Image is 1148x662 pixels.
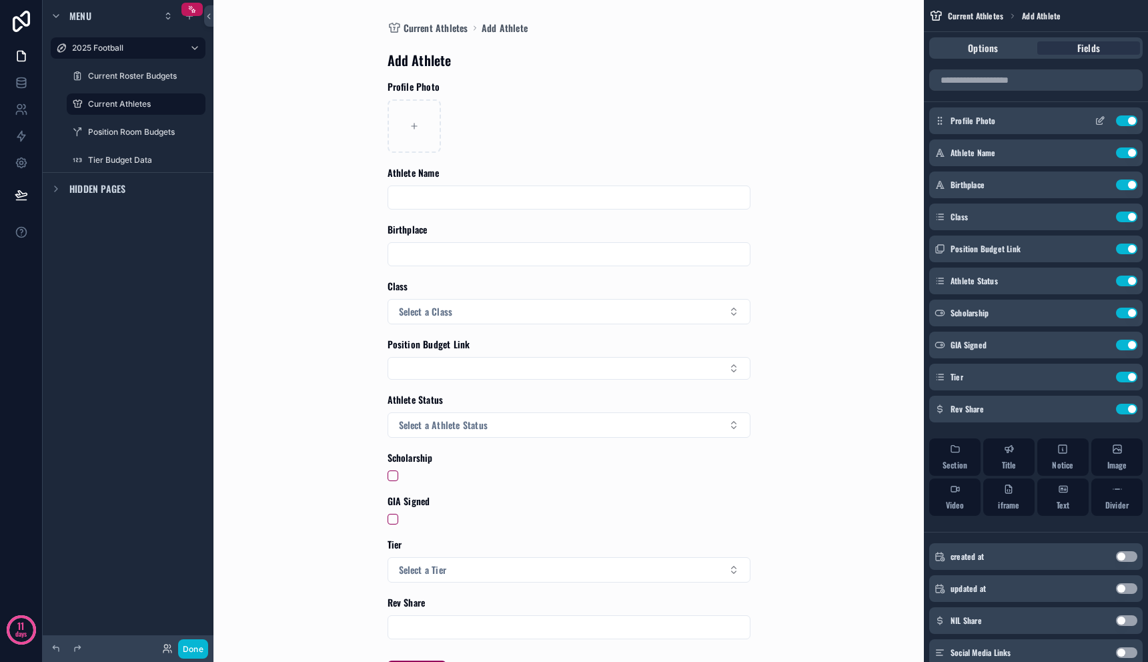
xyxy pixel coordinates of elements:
[404,21,468,35] span: Current Athletes
[67,121,205,143] a: Position Room Budgets
[983,478,1035,516] button: iframe
[951,583,986,594] span: updated at
[929,478,981,516] button: Video
[388,557,750,583] button: Select Button
[951,244,1021,254] span: Position Budget Link
[399,563,447,577] span: Select a Tier
[388,51,452,69] h1: Add Athlete
[951,551,984,562] span: created at
[17,619,24,633] p: 11
[88,99,197,109] label: Current Athletes
[178,639,208,659] button: Done
[998,500,1019,511] span: iframe
[1077,41,1100,55] span: Fields
[88,155,203,165] label: Tier Budget Data
[388,494,430,508] span: GIA Signed
[1105,500,1129,511] span: Divider
[15,625,27,643] p: days
[951,372,963,382] span: Tier
[1091,478,1143,516] button: Divider
[67,93,205,115] a: Current Athletes
[951,180,985,190] span: Birthplace
[88,71,203,81] label: Current Roster Budgets
[51,37,205,59] a: 2025 Football
[1057,500,1070,511] span: Text
[69,182,125,196] span: Hidden pages
[951,115,996,126] span: Profile Photo
[482,21,528,35] a: Add Athlete
[1052,460,1073,470] span: Notice
[388,392,444,406] span: Athlete Status
[388,222,428,236] span: Birthplace
[929,438,981,476] button: Section
[1107,460,1127,470] span: Image
[388,595,426,609] span: Rev Share
[946,500,965,511] span: Video
[388,337,470,351] span: Position Budget Link
[968,41,998,55] span: Options
[1002,460,1017,470] span: Title
[1037,478,1089,516] button: Text
[983,438,1035,476] button: Title
[388,79,440,93] span: Profile Photo
[388,165,439,180] span: Athlete Name
[948,11,1003,21] span: Current Athletes
[388,412,750,438] button: Select Button
[943,460,967,470] span: Section
[951,615,982,626] span: NIL Share
[388,537,402,551] span: Tier
[951,340,987,350] span: GIA Signed
[951,276,998,286] span: Athlete Status
[951,308,989,318] span: Scholarship
[1037,438,1089,476] button: Notice
[951,404,984,414] span: Rev Share
[72,43,179,53] label: 2025 Football
[388,279,408,293] span: Class
[388,21,468,35] a: Current Athletes
[67,149,205,171] a: Tier Budget Data
[399,418,488,432] span: Select a Athlete Status
[388,357,750,380] button: Select Button
[951,147,995,158] span: Athlete Name
[388,450,433,464] span: Scholarship
[951,212,968,222] span: Class
[69,9,91,23] span: Menu
[399,305,453,318] span: Select a Class
[67,65,205,87] a: Current Roster Budgets
[1022,11,1061,21] span: Add Athlete
[88,127,203,137] label: Position Room Budgets
[1091,438,1143,476] button: Image
[388,299,750,324] button: Select Button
